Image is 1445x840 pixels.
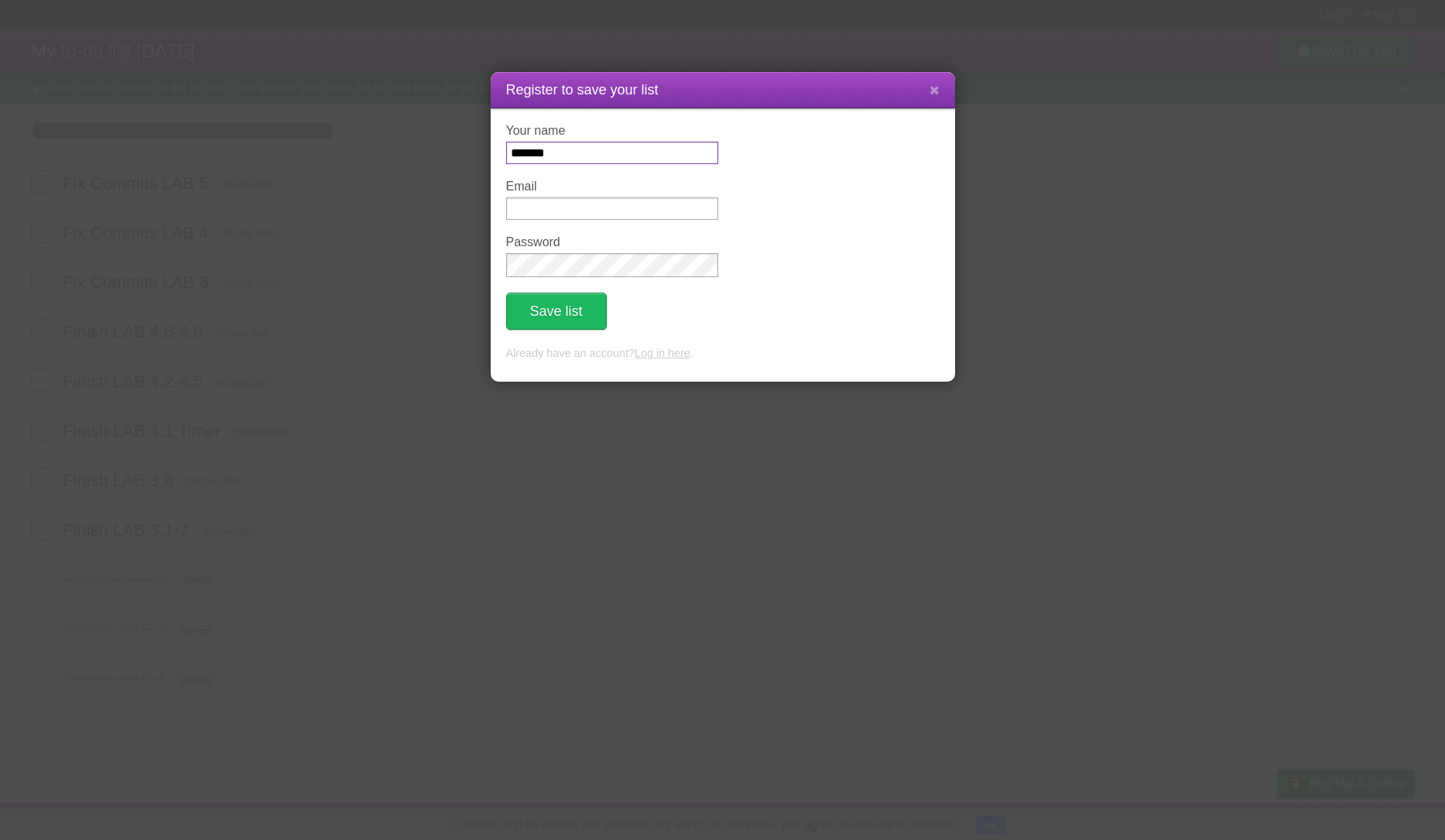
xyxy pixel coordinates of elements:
[506,80,940,101] h1: Register to save your list
[635,347,690,359] a: Log in here
[506,180,718,194] label: Email
[506,293,607,330] button: Save list
[506,345,940,362] p: Already have an account? .
[506,235,718,249] label: Password
[506,124,718,138] label: Your name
